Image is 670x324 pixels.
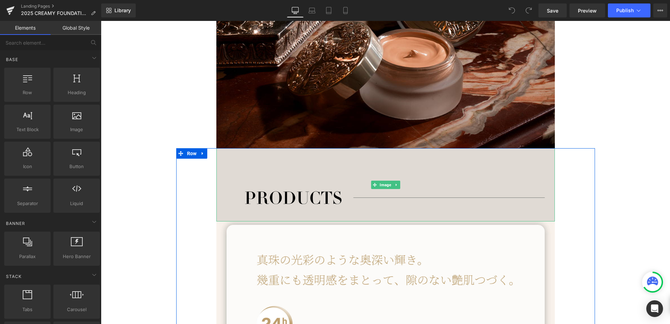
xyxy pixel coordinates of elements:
a: New Library [101,3,136,17]
span: Heading [55,89,98,96]
span: Separator [6,200,49,207]
button: Redo [522,3,536,17]
span: Preview [578,7,597,14]
span: Save [547,7,558,14]
span: Stack [5,273,22,280]
span: Library [114,7,131,14]
span: Hero Banner [55,253,98,260]
span: Row [84,127,98,138]
a: Desktop [287,3,304,17]
span: Image [277,160,292,168]
span: Tabs [6,306,49,313]
span: Button [55,163,98,170]
span: Banner [5,220,26,227]
span: Image [55,126,98,133]
span: Carousel [55,306,98,313]
a: Preview [569,3,605,17]
button: Undo [505,3,519,17]
a: Landing Pages [21,3,101,9]
a: Mobile [337,3,354,17]
a: Global Style [51,21,101,35]
a: Laptop [304,3,320,17]
span: Parallax [6,253,49,260]
a: Expand / Collapse [292,160,299,168]
span: Base [5,56,19,63]
a: Expand / Collapse [97,127,106,138]
span: Row [6,89,49,96]
div: Open Intercom Messenger [646,300,663,317]
span: Liquid [55,200,98,207]
button: Publish [608,3,650,17]
span: 2025 CREAMY FOUNDATION [21,10,88,16]
button: More [653,3,667,17]
a: Tablet [320,3,337,17]
span: Text Block [6,126,49,133]
span: Publish [616,8,634,13]
span: Icon [6,163,49,170]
